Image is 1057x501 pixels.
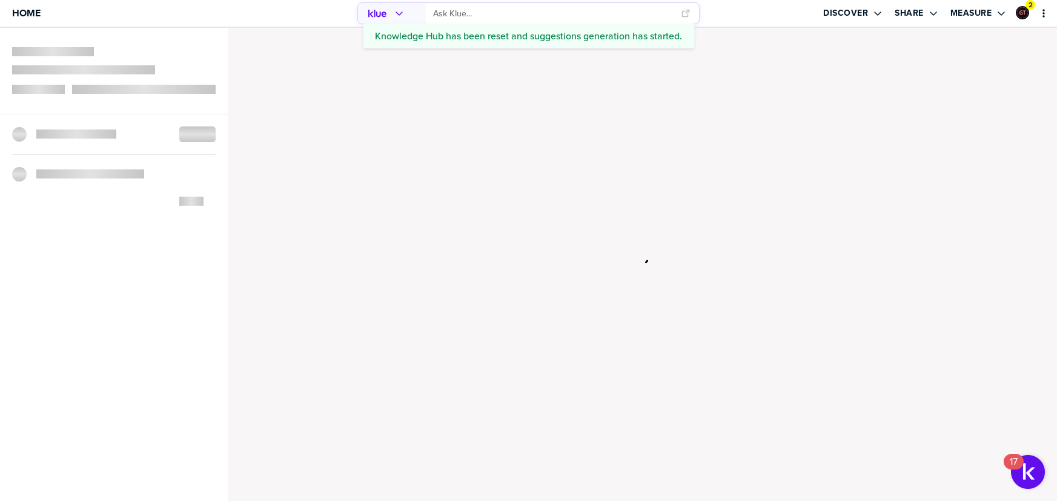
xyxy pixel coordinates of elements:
div: Graham Tutti [1016,6,1029,19]
label: Discover [823,8,868,19]
input: Ask Klue... [433,4,674,24]
button: Open Resource Center, 17 new notifications [1011,455,1045,489]
label: Share [895,8,924,19]
img: ee1355cada6433fc92aa15fbfe4afd43-sml.png [1017,7,1028,18]
div: 17 [1010,462,1018,477]
span: Home [12,8,41,18]
label: Measure [950,8,992,19]
span: 2 [1029,1,1033,10]
a: Edit Profile [1015,5,1030,21]
span: Knowledge Hub has been reset and suggestions generation has started. [375,31,682,41]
